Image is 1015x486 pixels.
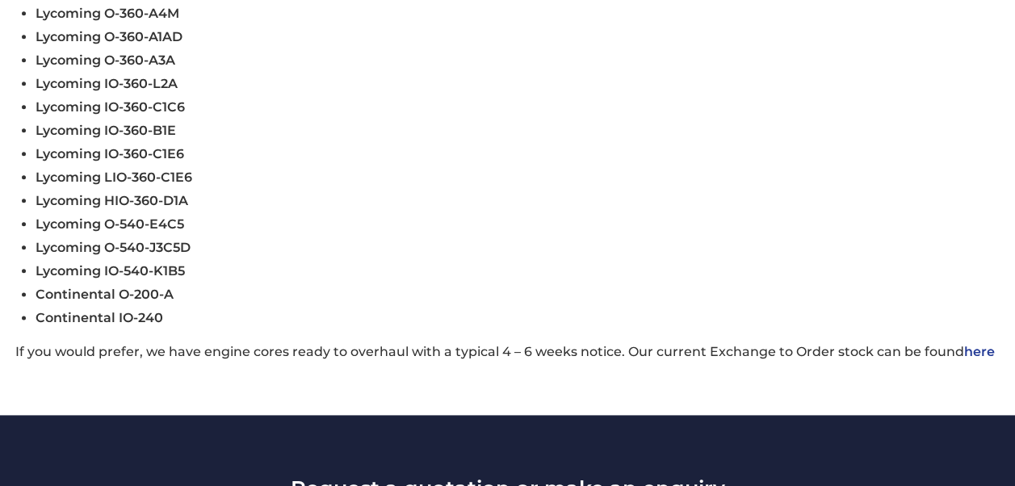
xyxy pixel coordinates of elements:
span: Lycoming IO-360-L2A [36,76,178,91]
span: Lycoming IO-360-C1C6 [36,99,185,115]
span: Lycoming LIO-360-C1E6 [36,170,192,185]
span: Lycoming IO-540-K1B5 [36,263,185,279]
span: Lycoming O-540-J3C5D [36,240,191,255]
p: If you would prefer, we have engine cores ready to overhaul with a typical 4 – 6 weeks notice. Ou... [15,342,1000,362]
span: Continental IO-240 [36,310,163,325]
span: Lycoming IO-360-C1E6 [36,146,184,161]
span: Lycoming IO-360-B1E [36,123,176,138]
span: Continental O-200-A [36,287,174,302]
a: here [964,344,995,359]
span: Lycoming O-360-A3A [36,52,175,68]
span: Lycoming O-540-E4C5 [36,216,184,232]
span: Lycoming O-360-A4M [36,6,179,21]
span: Lycoming O-360-A1AD [36,29,182,44]
span: Lycoming HIO-360-D1A [36,193,188,208]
